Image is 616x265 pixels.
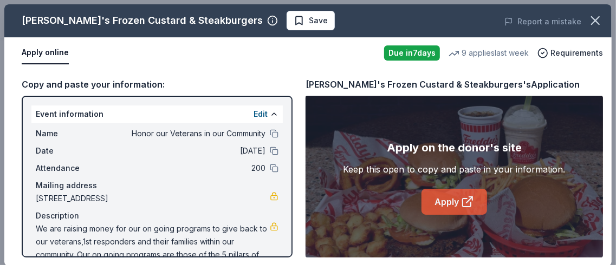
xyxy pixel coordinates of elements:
span: [DATE] [108,144,265,157]
span: Requirements [550,47,603,59]
div: Apply on the donor's site [387,139,522,156]
a: Apply [422,189,487,215]
div: 9 applies last week [449,47,529,59]
div: Keep this open to copy and paste in your information. [343,163,566,176]
span: Honor our Veterans in our Community [108,127,265,140]
span: 200 [108,162,265,175]
span: Save [309,14,328,27]
span: We are raising money for our on going programs to give back to our veterans,1st responders and th... [36,222,270,261]
button: Report a mistake [504,15,581,28]
button: Requirements [537,47,603,59]
div: Copy and paste your information: [22,77,293,91]
div: Event information [31,105,283,123]
button: Edit [254,108,268,121]
div: Description [36,209,278,222]
button: Apply online [22,42,69,64]
div: Mailing address [36,179,278,192]
div: Due in 7 days [384,45,440,61]
div: [PERSON_NAME]'s Frozen Custard & Steakburgers [22,12,263,29]
span: Date [36,144,108,157]
span: Attendance [36,162,108,175]
span: Name [36,127,108,140]
div: [PERSON_NAME]'s Frozen Custard & Steakburgers's Application [306,77,580,91]
span: [STREET_ADDRESS] [36,192,270,205]
button: Save [287,11,335,30]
